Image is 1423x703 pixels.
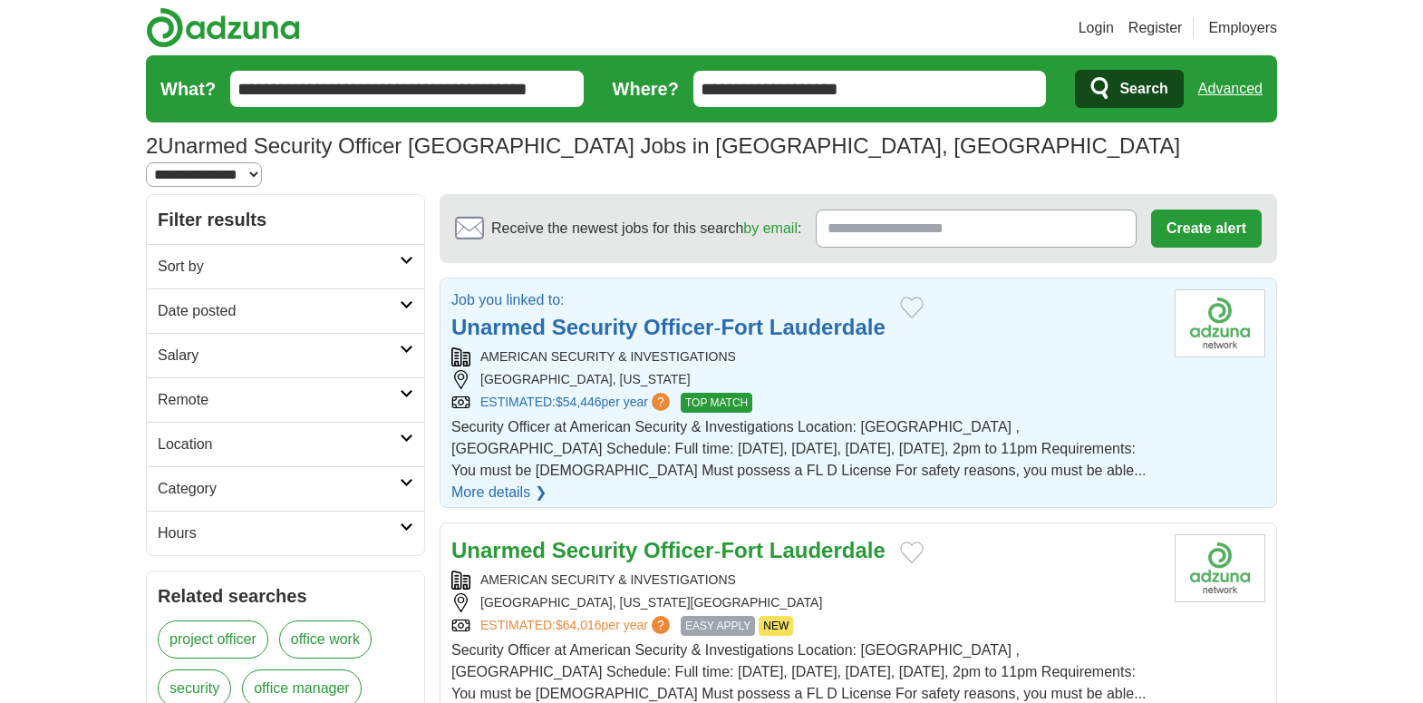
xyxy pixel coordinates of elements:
strong: Unarmed [451,315,546,339]
h2: Sort by [158,256,400,278]
strong: Fort [721,315,763,339]
h2: Category [158,478,400,500]
span: $64,016 [556,618,602,632]
a: Hours [147,511,424,555]
a: Date posted [147,288,424,333]
button: Search [1075,70,1183,108]
div: [GEOGRAPHIC_DATA], [US_STATE][GEOGRAPHIC_DATA] [451,593,1160,612]
a: ESTIMATED:$54,446per year? [480,393,673,413]
h2: Location [158,434,400,455]
span: TOP MATCH [681,393,752,413]
h1: Unarmed Security Officer [GEOGRAPHIC_DATA] Jobs in [GEOGRAPHIC_DATA], [GEOGRAPHIC_DATA] [146,133,1180,158]
a: office work [279,620,372,659]
button: Add to favorite jobs [900,297,924,318]
span: Receive the newest jobs for this search : [491,218,801,239]
strong: Officer [644,538,713,562]
a: by email [743,220,798,236]
label: What? [160,75,216,103]
button: Add to favorite jobs [900,542,924,563]
h2: Date posted [158,300,400,322]
strong: Fort [721,538,763,562]
button: Create alert [1151,210,1262,248]
strong: Lauderdale [770,315,886,339]
div: AMERICAN SECURITY & INVESTIGATIONS [451,571,1160,590]
strong: Officer [644,315,713,339]
div: [GEOGRAPHIC_DATA], [US_STATE] [451,370,1160,389]
div: AMERICAN SECURITY & INVESTIGATIONS [451,347,1160,366]
h2: Related searches [158,582,413,610]
a: Category [147,466,424,511]
a: Sort by [147,244,424,288]
strong: Security [552,538,638,562]
a: Register [1128,17,1183,39]
span: EASY APPLY [681,616,755,636]
a: project officer [158,620,268,659]
img: Company logo [1175,289,1265,357]
span: Security Officer at American Security & Investigations Location: [GEOGRAPHIC_DATA] , [GEOGRAPHIC_... [451,642,1147,701]
h2: Salary [158,345,400,366]
img: Company logo [1175,534,1265,602]
strong: Lauderdale [770,538,886,562]
a: Unarmed Security Officer-Fort Lauderdale [451,315,886,339]
a: Salary [147,333,424,377]
p: Job you linked to: [451,289,886,311]
a: Location [147,422,424,466]
span: ? [652,616,670,634]
a: Unarmed Security Officer-Fort Lauderdale [451,538,886,562]
strong: Security [552,315,638,339]
label: Where? [613,75,679,103]
span: ? [652,393,670,411]
a: Login [1079,17,1114,39]
a: More details ❯ [451,482,547,503]
a: Employers [1208,17,1277,39]
span: $54,446 [556,395,602,409]
img: Adzuna logo [146,7,300,48]
span: Security Officer at American Security & Investigations Location: [GEOGRAPHIC_DATA] , [GEOGRAPHIC_... [451,419,1147,478]
span: Search [1119,71,1167,107]
h2: Filter results [147,195,424,244]
span: NEW [759,616,793,636]
a: ESTIMATED:$64,016per year? [480,616,673,636]
a: Advanced [1198,71,1263,107]
span: 2 [146,130,158,162]
h2: Hours [158,522,400,544]
h2: Remote [158,389,400,411]
a: Remote [147,377,424,422]
strong: Unarmed [451,538,546,562]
